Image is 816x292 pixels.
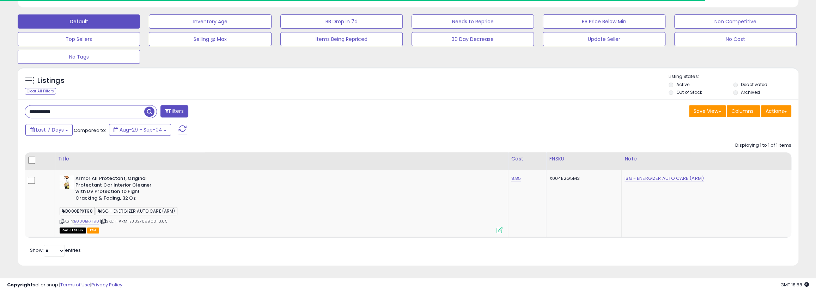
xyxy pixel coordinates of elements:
div: Title [58,155,505,163]
span: 2025-09-12 18:58 GMT [780,281,809,288]
a: 8.85 [511,175,521,182]
button: Items Being Repriced [280,32,403,46]
span: All listings that are currently out of stock and unavailable for purchase on Amazon [60,227,86,233]
div: Clear All Filters [25,88,56,95]
span: Compared to: [74,127,106,134]
label: Archived [741,89,760,95]
button: Actions [761,105,791,117]
label: Deactivated [741,81,767,87]
button: No Cost [674,32,797,46]
label: Out of Stock [676,89,702,95]
h5: Listings [37,76,65,86]
b: Armor All Protectant, Original Protectant Car Interior Cleaner with UV Protection to Fight Cracki... [75,175,161,203]
span: Show: entries [30,247,81,254]
button: BB Drop in 7d [280,14,403,29]
strong: Copyright [7,281,33,288]
span: Aug-29 - Sep-04 [120,126,162,133]
span: B000BPXT98 [60,207,95,215]
span: FBA [87,227,99,233]
button: BB Price Below Min [543,14,665,29]
img: 4189-LJiLlL._SL40_.jpg [60,175,74,189]
button: 30 Day Decrease [412,32,534,46]
div: Displaying 1 to 1 of 1 items [735,142,791,149]
a: Terms of Use [60,281,90,288]
span: ISG - ENERGIZER AUTO CARE (ARM) [96,207,177,215]
a: Privacy Policy [91,281,122,288]
div: ASIN: [60,175,503,232]
button: Selling @ Max [149,32,271,46]
label: Active [676,81,689,87]
button: No Tags [18,50,140,64]
button: Non Competitive [674,14,797,29]
div: X004E2G5M3 [549,175,616,182]
span: Last 7 Days [36,126,64,133]
div: seller snap | | [7,282,122,288]
a: B000BPXT98 [74,218,99,224]
button: Last 7 Days [25,124,73,136]
span: Columns [731,108,754,115]
button: Columns [727,105,760,117]
button: Needs to Reprice [412,14,534,29]
span: | SKU: 1-ARM-E302789900-8.85 [100,218,168,224]
div: FNSKU [549,155,619,163]
button: Default [18,14,140,29]
div: Cost [511,155,543,163]
p: Listing States: [669,73,798,80]
button: Top Sellers [18,32,140,46]
button: Inventory Age [149,14,271,29]
a: ISG - ENERGIZER AUTO CARE (ARM) [625,175,704,182]
div: Note [625,155,788,163]
button: Save View [689,105,726,117]
button: Update Seller [543,32,665,46]
button: Filters [160,105,188,117]
button: Aug-29 - Sep-04 [109,124,171,136]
